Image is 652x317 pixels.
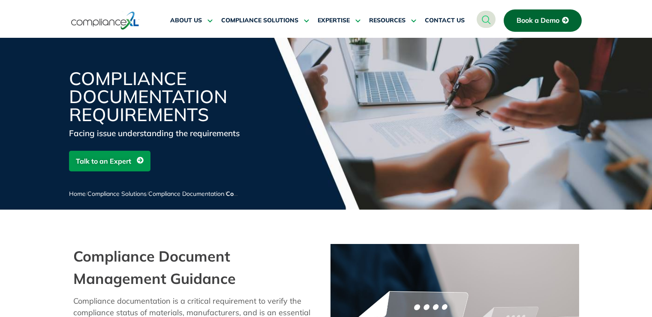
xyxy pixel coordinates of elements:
[369,10,416,31] a: RESOURCES
[318,10,361,31] a: EXPERTISE
[425,10,465,31] a: CONTACT US
[69,127,275,139] div: Facing issue understanding the requirements
[148,190,224,198] a: Compliance Documentation
[369,17,406,24] span: RESOURCES
[221,10,309,31] a: COMPLIANCE SOLUTIONS
[477,11,496,28] a: navsearch-button
[170,17,202,24] span: ABOUT US
[71,11,139,30] img: logo-one.svg
[504,9,582,32] a: Book a Demo
[73,247,236,288] strong: Compliance Document Management Guidance
[69,151,150,171] a: Talk to an Expert
[69,190,348,198] span: / / /
[69,70,275,124] h1: Compliance Documentation Requirements
[517,17,559,24] span: Book a Demo
[226,190,348,198] span: Compliance Documentation Requirements
[69,190,86,198] a: Home
[170,10,213,31] a: ABOUT US
[318,17,350,24] span: EXPERTISE
[221,17,298,24] span: COMPLIANCE SOLUTIONS
[87,190,147,198] a: Compliance Solutions
[425,17,465,24] span: CONTACT US
[76,153,131,169] span: Talk to an Expert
